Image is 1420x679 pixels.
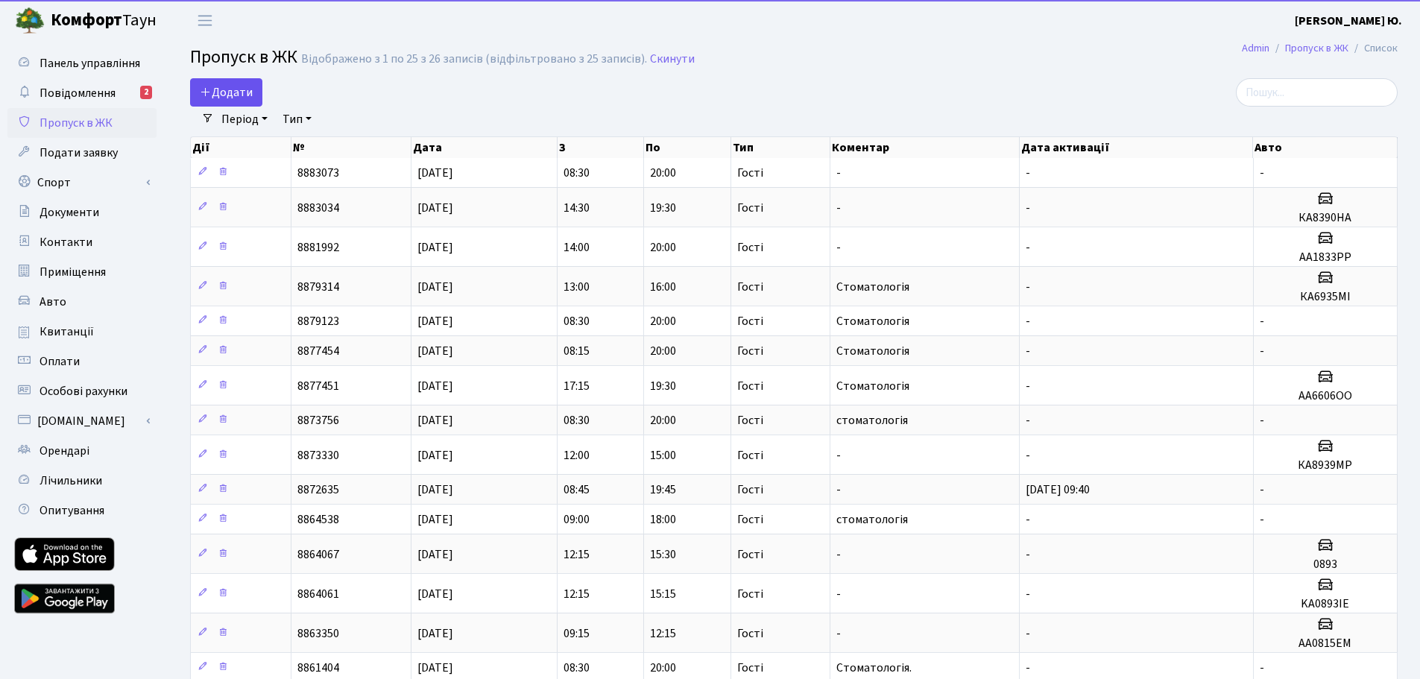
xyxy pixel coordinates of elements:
span: 15:15 [650,586,676,602]
span: Гості [737,628,763,639]
span: - [1260,343,1264,359]
span: Гості [737,241,763,253]
span: [DATE] [417,165,453,181]
a: [PERSON_NAME] Ю. [1295,12,1402,30]
span: [DATE] [417,378,453,394]
h5: 0893 [1260,558,1391,572]
input: Пошук... [1236,78,1398,107]
button: Переключити навігацію [186,8,224,33]
span: 15:00 [650,447,676,464]
span: - [1026,313,1030,329]
a: Орендарі [7,436,157,466]
span: [DATE] [417,481,453,498]
span: 8864538 [297,511,339,528]
img: logo.png [15,6,45,36]
span: 8877451 [297,378,339,394]
a: Особові рахунки [7,376,157,406]
span: [DATE] [417,625,453,642]
span: - [1260,412,1264,429]
span: Таун [51,8,157,34]
span: - [836,586,841,602]
span: [DATE] 09:40 [1026,481,1090,498]
span: Гості [737,281,763,293]
span: Квитанції [40,323,94,340]
span: - [836,239,841,256]
span: 18:00 [650,511,676,528]
span: Гості [737,549,763,560]
span: - [1260,481,1264,498]
span: 20:00 [650,343,676,359]
span: [DATE] [417,279,453,295]
span: 08:30 [564,313,590,329]
span: 08:30 [564,660,590,676]
span: - [1260,511,1264,528]
span: 20:00 [650,313,676,329]
span: - [1026,279,1030,295]
th: Дії [191,137,291,158]
span: 8883034 [297,200,339,216]
b: Комфорт [51,8,122,32]
span: Пропуск в ЖК [190,44,297,70]
span: Гості [737,414,763,426]
span: 8879314 [297,279,339,295]
h5: КА8390НА [1260,211,1391,225]
span: Гості [737,345,763,357]
span: 12:15 [564,586,590,602]
a: Пропуск в ЖК [1285,40,1348,56]
span: - [836,447,841,464]
span: 19:30 [650,200,676,216]
span: - [836,481,841,498]
span: Стоматологія [836,343,909,359]
span: - [1260,313,1264,329]
span: - [1260,660,1264,676]
span: [DATE] [417,200,453,216]
span: [DATE] [417,239,453,256]
h5: АА1833РР [1260,250,1391,265]
span: Стоматологія [836,378,909,394]
span: Оплати [40,353,80,370]
div: Відображено з 1 по 25 з 26 записів (відфільтровано з 25 записів). [301,52,647,66]
span: Подати заявку [40,145,118,161]
th: Дата [411,137,558,158]
span: 20:00 [650,660,676,676]
span: - [1026,447,1030,464]
span: 8863350 [297,625,339,642]
span: - [836,546,841,563]
span: [DATE] [417,343,453,359]
span: - [1026,378,1030,394]
span: Гості [737,514,763,525]
span: Гості [737,315,763,327]
span: Гості [737,449,763,461]
th: Авто [1253,137,1398,158]
span: [DATE] [417,546,453,563]
span: 12:00 [564,447,590,464]
b: [PERSON_NAME] Ю. [1295,13,1402,29]
span: - [1026,625,1030,642]
span: Гості [737,167,763,179]
span: 14:30 [564,200,590,216]
span: [DATE] [417,412,453,429]
span: 16:00 [650,279,676,295]
a: Тип [277,107,318,132]
span: Панель управління [40,55,140,72]
span: 8873330 [297,447,339,464]
h5: КА6935МІ [1260,290,1391,304]
span: Документи [40,204,99,221]
span: - [1026,343,1030,359]
span: Приміщення [40,264,106,280]
span: Стоматологія [836,313,909,329]
span: 13:00 [564,279,590,295]
span: 12:15 [564,546,590,563]
span: - [1026,165,1030,181]
span: - [1026,511,1030,528]
span: Гості [737,484,763,496]
th: № [291,137,411,158]
span: Стоматологія. [836,660,912,676]
a: Період [215,107,274,132]
span: Гості [737,202,763,214]
th: По [644,137,731,158]
span: Пропуск в ЖК [40,115,113,131]
span: Гості [737,380,763,392]
a: [DOMAIN_NAME] [7,406,157,436]
span: - [1026,200,1030,216]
